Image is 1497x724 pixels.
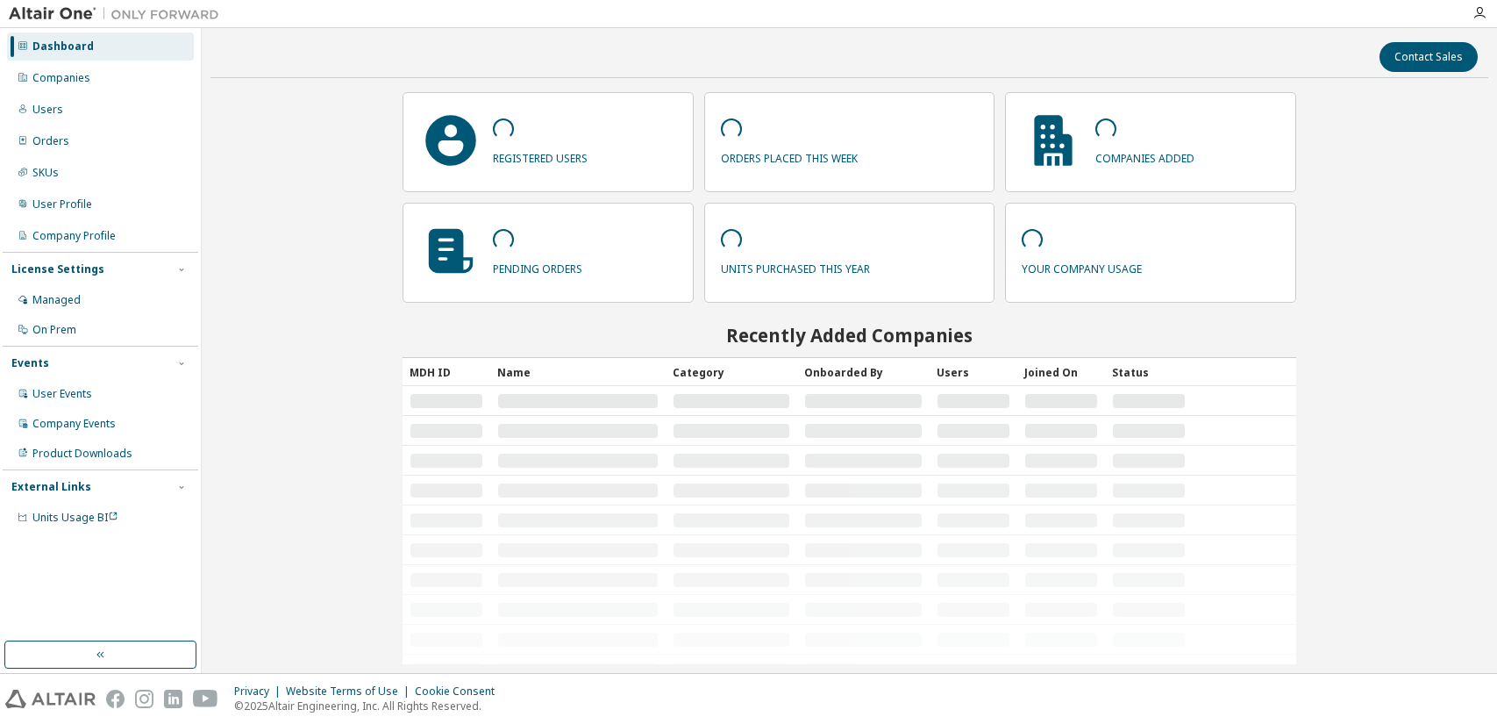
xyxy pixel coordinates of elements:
p: orders placed this week [721,146,858,166]
p: units purchased this year [721,256,870,276]
p: registered users [493,146,588,166]
div: Dashboard [32,39,94,54]
div: Category [673,358,790,386]
div: Product Downloads [32,447,132,461]
div: Company Profile [32,229,116,243]
div: Website Terms of Use [286,685,415,699]
h2: Recently Added Companies [403,324,1297,347]
p: © 2025 Altair Engineering, Inc. All Rights Reserved. [234,699,505,713]
div: External Links [11,480,91,494]
div: User Profile [32,197,92,211]
img: Altair One [9,5,228,23]
div: Managed [32,293,81,307]
div: Users [32,103,63,117]
div: Onboarded By [804,358,923,386]
div: Orders [32,134,69,148]
div: Status [1112,358,1186,386]
div: MDH ID [410,358,483,386]
img: facebook.svg [106,690,125,708]
p: your company usage [1022,256,1142,276]
div: Users [937,358,1010,386]
div: Cookie Consent [415,685,505,699]
div: Privacy [234,685,286,699]
div: Events [11,356,49,370]
p: pending orders [493,256,582,276]
img: linkedin.svg [164,690,182,708]
p: companies added [1095,146,1194,166]
div: SKUs [32,166,59,180]
button: Contact Sales [1379,42,1478,72]
img: instagram.svg [135,690,153,708]
div: License Settings [11,262,104,276]
div: Joined On [1024,358,1098,386]
div: Name [497,358,659,386]
div: User Events [32,387,92,401]
div: On Prem [32,323,76,337]
div: Companies [32,71,90,85]
img: youtube.svg [193,690,218,708]
img: altair_logo.svg [5,690,96,708]
div: Company Events [32,417,116,431]
span: Units Usage BI [32,510,118,525]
